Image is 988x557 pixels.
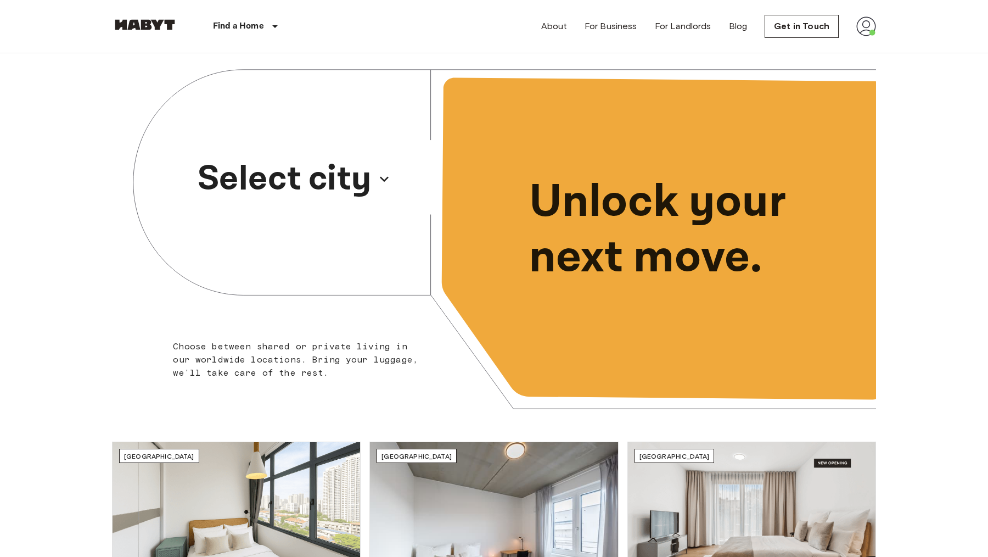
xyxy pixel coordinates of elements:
a: For Landlords [655,20,711,33]
p: Find a Home [213,20,264,33]
span: [GEOGRAPHIC_DATA] [381,452,452,460]
p: Select city [198,153,372,205]
span: [GEOGRAPHIC_DATA] [639,452,710,460]
span: [GEOGRAPHIC_DATA] [124,452,194,460]
button: Select city [193,149,396,209]
p: Choose between shared or private living in our worldwide locations. Bring your luggage, we'll tak... [173,340,425,380]
a: For Business [585,20,637,33]
p: Unlock your next move. [529,175,858,286]
a: Get in Touch [765,15,839,38]
a: Blog [729,20,748,33]
a: About [541,20,567,33]
img: avatar [856,16,876,36]
img: Habyt [112,19,178,30]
